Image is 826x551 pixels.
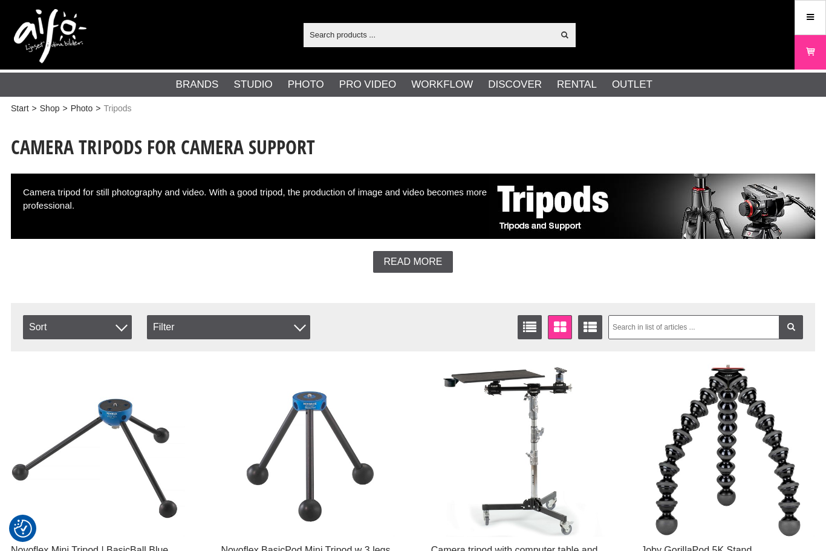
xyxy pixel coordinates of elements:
[62,102,67,115] span: >
[40,102,60,115] a: Shop
[96,102,100,115] span: >
[11,364,185,538] img: Novoflex Mini Tripod | BasicBall Blue
[578,315,602,339] a: Extended list
[233,77,272,93] a: Studio
[176,77,219,93] a: Brands
[489,174,815,239] img: Tripods Camera support
[557,77,597,93] a: Rental
[11,102,29,115] a: Start
[608,315,804,339] input: Search in list of articles ...
[488,77,542,93] a: Discover
[641,364,815,538] img: Joby GorillaPod 5K Stand
[288,77,324,93] a: Photo
[221,364,395,538] img: Novoflex BasicPod Mini Tripod w 3 legs 15cm
[518,315,542,339] a: List
[612,77,652,93] a: Outlet
[14,518,32,540] button: Consent Preferences
[548,315,572,339] a: Window
[304,25,553,44] input: Search products ...
[23,315,132,339] span: Sort
[11,134,815,160] h1: Camera Tripods for Camera Support
[411,77,473,93] a: Workflow
[147,315,310,339] div: Filter
[431,364,605,538] img: Camera tripod with computer table and wheels
[32,102,37,115] span: >
[103,102,131,115] span: Tripods
[14,9,86,64] img: logo.png
[71,102,93,115] a: Photo
[11,174,815,239] div: Camera tripod for still photography and video. With a good tripod, the production of image and vi...
[339,77,396,93] a: Pro Video
[779,315,803,339] a: Filter
[14,520,32,538] img: Revisit consent button
[384,256,443,267] span: Read more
